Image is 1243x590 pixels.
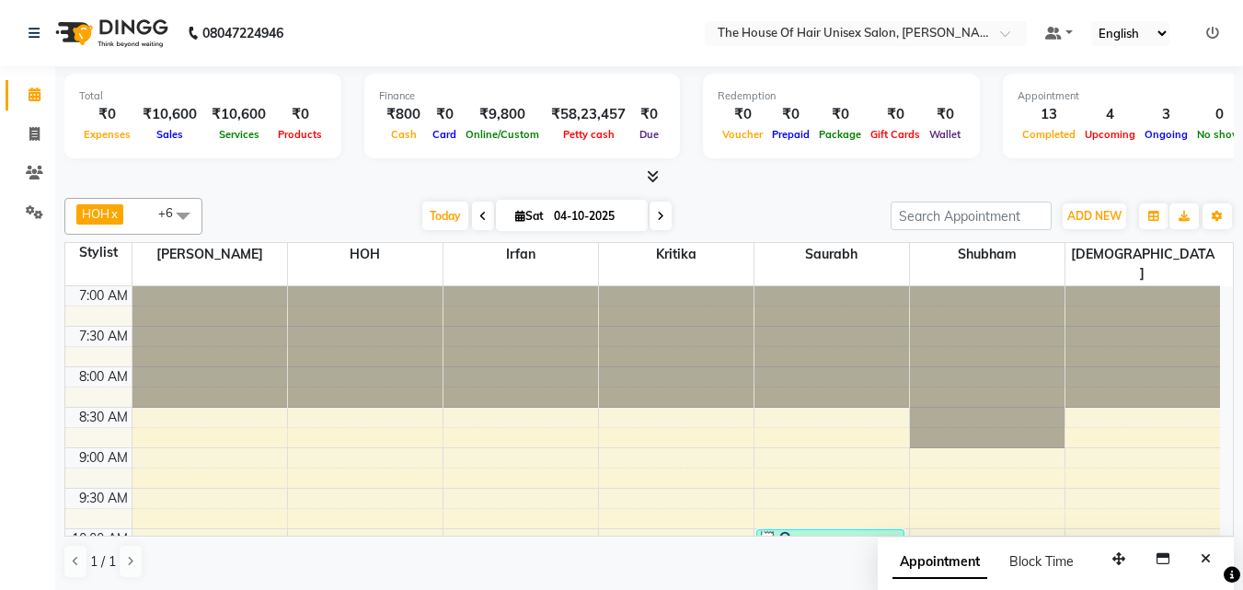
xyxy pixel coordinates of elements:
[892,546,987,579] span: Appointment
[202,7,283,59] b: 08047224946
[204,104,273,125] div: ₹10,600
[273,128,327,141] span: Products
[79,104,135,125] div: ₹0
[1067,209,1122,223] span: ADD NEW
[288,243,443,266] span: HOH
[544,104,633,125] div: ₹58,23,457
[925,104,965,125] div: ₹0
[422,202,468,230] span: Today
[152,128,188,141] span: Sales
[82,206,109,221] span: HOH
[891,202,1052,230] input: Search Appointment
[767,104,814,125] div: ₹0
[814,128,866,141] span: Package
[135,104,204,125] div: ₹10,600
[1065,243,1221,285] span: [DEMOGRAPHIC_DATA]
[1080,128,1140,141] span: Upcoming
[599,243,754,266] span: Kritika
[79,88,327,104] div: Total
[443,243,598,266] span: Irfan
[718,128,767,141] span: Voucher
[633,104,665,125] div: ₹0
[428,128,461,141] span: Card
[75,286,132,306] div: 7:00 AM
[925,128,965,141] span: Wallet
[75,448,132,468] div: 9:00 AM
[511,209,548,223] span: Sat
[814,104,866,125] div: ₹0
[1009,553,1074,570] span: Block Time
[718,104,767,125] div: ₹0
[75,367,132,387] div: 8:00 AM
[1018,104,1080,125] div: 13
[79,128,135,141] span: Expenses
[718,88,965,104] div: Redemption
[68,529,132,549] div: 10:00 AM
[461,128,544,141] span: Online/Custom
[1018,128,1080,141] span: Completed
[1140,128,1192,141] span: Ongoing
[461,104,544,125] div: ₹9,800
[767,128,814,141] span: Prepaid
[75,489,132,508] div: 9:30 AM
[1140,104,1192,125] div: 3
[558,128,619,141] span: Petty cash
[47,7,173,59] img: logo
[386,128,421,141] span: Cash
[757,530,904,568] div: [PERSON_NAME], TK06, 10:00 AM-10:30 AM, HairCut [[DEMOGRAPHIC_DATA]] without wash
[910,243,1065,266] span: Shubham
[754,243,909,266] span: Saurabh
[548,202,640,230] input: 2025-10-04
[75,327,132,346] div: 7:30 AM
[158,205,187,220] span: +6
[273,104,327,125] div: ₹0
[214,128,264,141] span: Services
[1063,203,1126,229] button: ADD NEW
[379,104,428,125] div: ₹800
[109,206,118,221] a: x
[75,408,132,427] div: 8:30 AM
[866,104,925,125] div: ₹0
[65,243,132,262] div: Stylist
[635,128,663,141] span: Due
[90,552,116,572] span: 1 / 1
[1192,545,1219,573] button: Close
[428,104,461,125] div: ₹0
[132,243,287,266] span: [PERSON_NAME]
[379,88,665,104] div: Finance
[1080,104,1140,125] div: 4
[866,128,925,141] span: Gift Cards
